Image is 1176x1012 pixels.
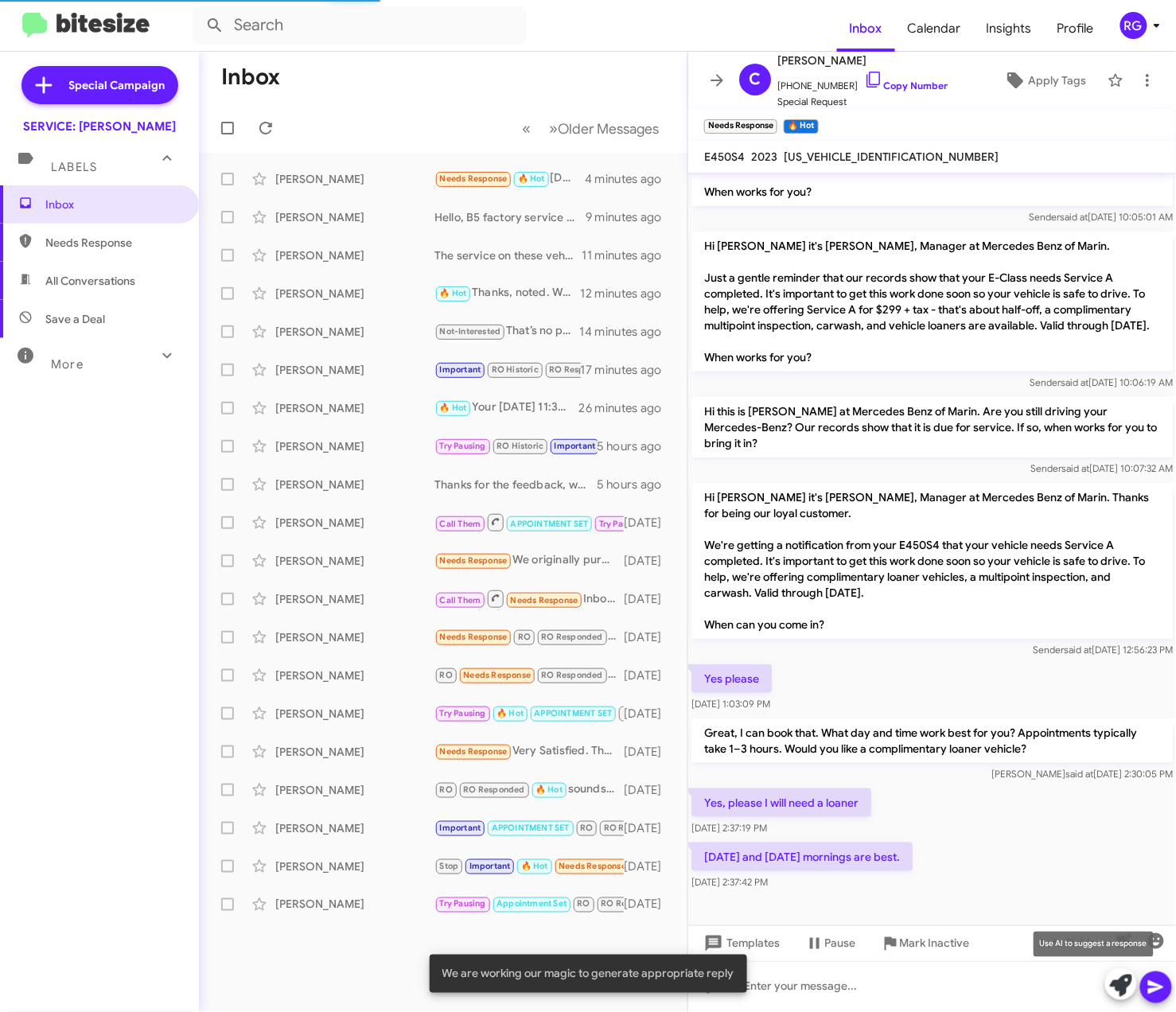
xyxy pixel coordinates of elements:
nav: Page navigation example [513,112,668,145]
p: Yes, please I will need a loaner [691,788,871,817]
div: That’s no problem at all; you can disregard the reminder for now. When the service indicator come... [434,322,580,341]
div: Thank you [434,895,624,913]
span: Not-Interested [440,326,501,337]
p: Hi [PERSON_NAME] it's [PERSON_NAME], Manager at Mercedes Benz of Marin. Thanks for being our loya... [691,483,1173,639]
span: [PERSON_NAME] [DATE] 2:30:05 PM [991,768,1173,780]
span: Needs Response [440,632,508,642]
span: Mark Inactive [900,929,970,958]
span: RO Responded [542,632,603,642]
div: Your [DATE] 11:30 appointment is confirmed and a loaner reserved. Please bring your driver’s lice... [434,399,579,417]
span: Templates [701,929,780,958]
div: That sounds good! Just let us know when you're available, and we'll arrange the pickup for your v... [434,819,624,837]
button: Next [539,112,668,145]
div: [PERSON_NAME] [275,744,434,760]
div: [PERSON_NAME] [275,706,434,722]
span: Insights [974,6,1045,52]
div: Liked “Thank you again for your understanding and for continuing to work with us. We value your l... [434,857,624,875]
span: RO Historic [492,364,539,375]
div: [PERSON_NAME] [275,362,434,378]
p: Yes please [691,664,772,693]
span: 🔥 Hot [440,288,467,298]
span: More [51,357,84,372]
span: Inbox [45,197,181,212]
span: said at [1060,211,1088,223]
span: 2023 [751,150,777,164]
div: [DATE] [624,858,675,874]
div: Yes, very satisfied. [PERSON_NAME] [434,666,624,684]
div: SERVICE: [PERSON_NAME] [23,119,176,134]
span: Labels [51,160,97,174]
span: Try Pausing [440,899,486,909]
span: RO [623,708,636,718]
span: Try Pausing [440,708,486,718]
span: said at [1065,768,1093,780]
button: Previous [512,112,540,145]
a: Profile [1045,6,1107,52]
div: [DATE] [624,591,675,607]
div: We originally purchased a GLB and really didn't like the car and it had a serious scratch on one ... [434,551,624,570]
span: Important [555,441,596,451]
span: [US_VEHICLE_IDENTIFICATION_NUMBER] [784,150,999,164]
span: 🔥 Hot [521,861,548,871]
div: 12 minutes ago [581,286,675,302]
span: Special Request [777,94,948,110]
span: [PERSON_NAME] [777,51,948,70]
span: Call Them [440,519,481,529]
div: [DATE] [624,515,675,531]
div: [PERSON_NAME] [275,477,434,492]
div: Inbound Call [434,589,624,609]
div: [PERSON_NAME] [275,171,434,187]
span: Special Campaign [69,77,165,93]
span: Needs Response [440,173,508,184]
span: APPOINTMENT SET [535,708,613,718]
div: [PERSON_NAME] [275,668,434,683]
div: sounds good, let me know if you have any other questions. [434,780,624,799]
span: We are working our magic to generate appropriate reply [442,966,734,982]
div: 17 minutes ago [581,362,675,378]
span: [PHONE_NUMBER] [777,70,948,94]
span: Sender [DATE] 12:56:23 PM [1033,644,1173,656]
span: APPOINTMENT SET [492,823,570,833]
small: Needs Response [704,119,777,134]
span: Needs Response [559,861,626,871]
div: [PERSON_NAME] [275,629,434,645]
div: [PERSON_NAME] [275,400,434,416]
span: Try Pausing [440,441,486,451]
div: [PERSON_NAME] [275,553,434,569]
div: RG [1120,12,1147,39]
span: RO [518,632,531,642]
div: [PERSON_NAME] [275,286,434,302]
span: « [522,119,531,138]
div: [PERSON_NAME] [275,209,434,225]
span: 🔥 Hot [535,784,563,795]
div: [DATE] [624,668,675,683]
div: 4 minutes ago [585,171,675,187]
div: [DATE] [624,629,675,645]
h1: Inbox [221,64,280,90]
span: Important [440,823,481,833]
button: Mark Inactive [868,929,983,958]
div: 5 hours ago [598,477,675,492]
div: [PERSON_NAME] [275,820,434,836]
div: I just pulled up thanks [434,437,598,455]
span: » [549,119,558,138]
div: [PERSON_NAME] [275,897,434,913]
span: Sender [DATE] 10:06:19 AM [1030,376,1173,388]
span: said at [1064,644,1092,656]
div: Use AI to suggest a response [1034,932,1154,957]
a: Special Campaign [21,66,178,104]
div: [DATE] [624,897,675,913]
div: Thanks for the feedback, we’re glad the service met your expectations and was completed on time. ... [434,477,598,492]
span: Call Them [440,595,481,605]
span: RO Responded [463,784,524,795]
div: 9 minutes ago [586,209,675,225]
span: Save a Deal [45,311,105,327]
span: Try Pausing [599,519,645,529]
span: Apply Tags [1028,66,1086,95]
span: [DATE] 2:37:19 PM [691,822,767,834]
span: Older Messages [558,120,659,138]
span: RO Responded Historic [549,364,644,375]
span: RO [580,823,593,833]
span: said at [1061,462,1089,474]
